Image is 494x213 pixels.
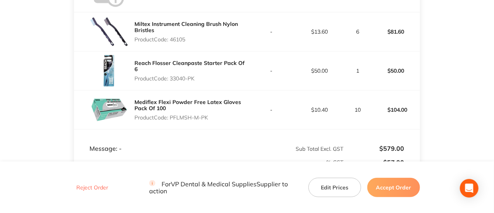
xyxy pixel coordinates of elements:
[372,101,420,119] p: $104.00
[460,179,479,198] div: Open Intercom Messenger
[134,99,241,112] a: Mediflex Flexi Powder Free Latex Gloves Pack Of 100
[134,114,247,121] p: Product Code: PFLMSH-M-PK
[248,29,295,35] p: -
[344,159,404,166] p: $57.90
[296,68,343,74] p: $50.00
[367,177,420,197] button: Accept Order
[90,51,128,90] img: NW43Z3cwaQ
[74,130,247,153] td: Message: -
[248,107,295,113] p: -
[90,90,128,129] img: bThveDE5ZA
[134,20,238,34] a: Miltex Instrument Cleaning Brush Nylon Bristles
[344,68,371,74] p: 1
[344,145,404,152] p: $579.00
[134,36,247,43] p: Product Code: 46105
[134,60,244,73] a: Reach Flosser Cleanpaste Starter Pack Of 6
[74,159,343,165] p: % GST
[296,29,343,35] p: $13.60
[248,146,344,152] p: Sub Total Excl. GST
[149,180,299,194] p: For VP Dental & Medical Supplies Supplier to action
[344,107,371,113] p: 10
[372,22,420,41] p: $81.60
[372,61,420,80] p: $50.00
[248,68,295,74] p: -
[308,177,361,197] button: Edit Prices
[296,107,343,113] p: $10.40
[90,12,128,51] img: MHgzNzFrcQ
[344,29,371,35] p: 6
[134,75,247,82] p: Product Code: 33040-PK
[74,184,110,191] button: Reject Order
